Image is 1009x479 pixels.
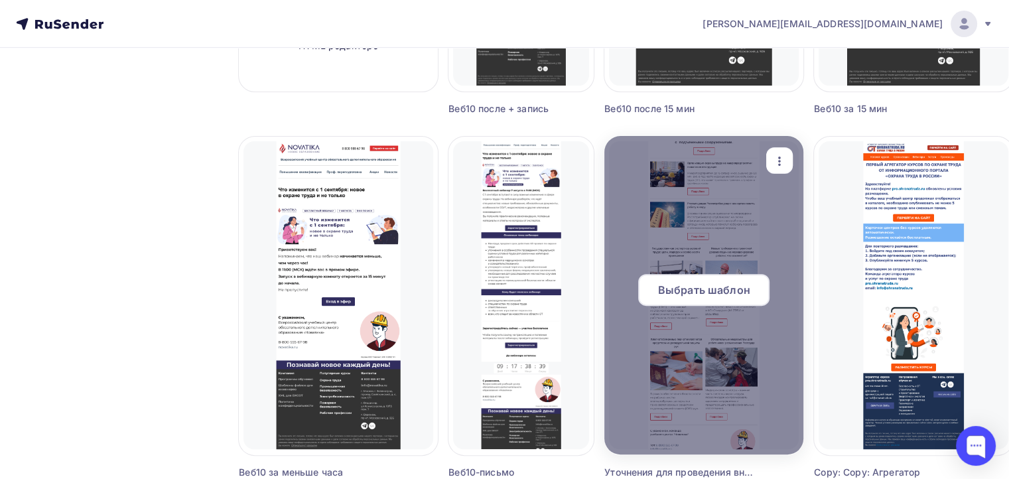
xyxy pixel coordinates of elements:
div: Веб10 за меньше часа [239,466,388,479]
span: [PERSON_NAME][EMAIL_ADDRESS][DOMAIN_NAME] [703,17,943,31]
div: Веб10-письмо [448,466,557,479]
span: Выбрать шаблон [658,282,750,298]
div: Copy: Copy: Агрегатор [814,466,963,479]
a: [PERSON_NAME][EMAIL_ADDRESS][DOMAIN_NAME] [703,11,993,37]
div: Веб10 после + запись [448,102,557,115]
div: Веб10 за 15 мин [814,102,963,115]
div: Веб10 после 15 мин [604,102,754,115]
div: Уточнения для проведения внеплановой проверки. Гарантии занятым во вредных условиях труда работни... [604,466,754,479]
